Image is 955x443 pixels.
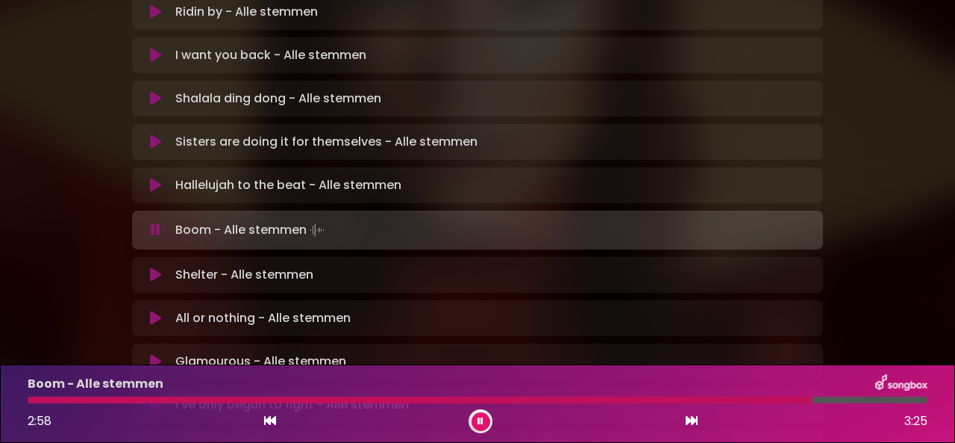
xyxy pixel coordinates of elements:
[175,220,328,241] p: Boom - Alle stemmen
[175,90,381,108] p: Shalala ding dong - Alle stemmen
[307,220,328,241] img: waveform4.gif
[28,375,163,393] p: Boom - Alle stemmen
[175,46,366,64] p: I want you back - Alle stemmen
[175,3,318,21] p: Ridin by - Alle stemmen
[175,133,477,151] p: Sisters are doing it for themselves - Alle stemmen
[175,353,346,371] p: Glamourous - Alle stemmen
[175,176,401,194] p: Hallelujah to the beat - Alle stemmen
[875,374,927,394] img: songbox-logo-white.png
[28,412,51,430] span: 2:58
[175,309,351,327] p: All or nothing - Alle stemmen
[175,266,313,284] p: Shelter - Alle stemmen
[904,412,927,430] span: 3:25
